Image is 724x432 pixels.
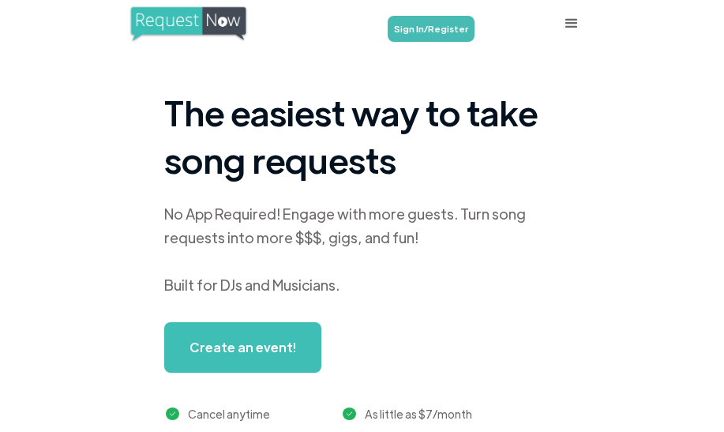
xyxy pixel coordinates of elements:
div: As little as $7/month [365,404,472,423]
div: No App Required! Engage with more guests. Turn song requests into more $$$, gigs, and fun! Built ... [164,202,559,297]
a: Sign In/Register [388,16,475,42]
div: Cancel anytime [188,404,270,423]
h1: The easiest way to take song requests [164,88,559,183]
img: green checkmark [343,408,356,421]
img: green checkmark [166,408,179,421]
a: Create an event! [164,322,321,373]
a: home [129,5,271,43]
